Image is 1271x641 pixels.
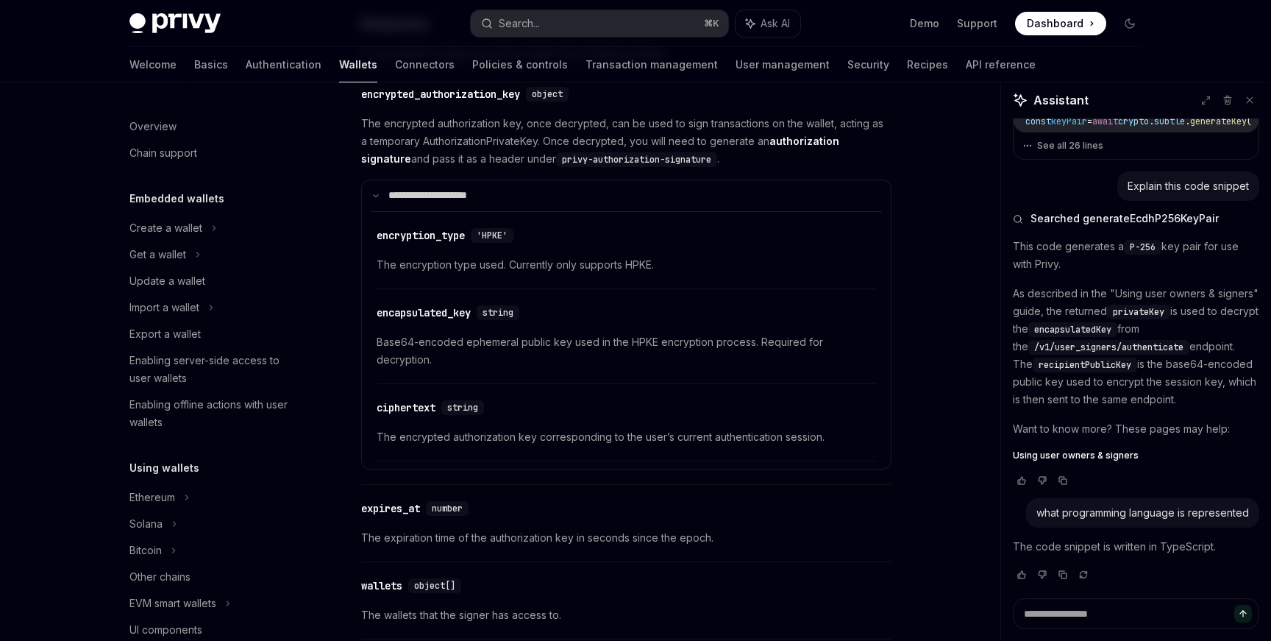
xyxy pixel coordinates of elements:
[1118,116,1149,127] span: crypto
[129,118,177,135] div: Overview
[1013,450,1139,461] span: Using user owners & signers
[129,13,221,34] img: dark logo
[910,16,939,31] a: Demo
[1154,116,1185,127] span: subtle
[377,305,471,320] div: encapsulated_key
[414,580,455,592] span: object[]
[847,47,889,82] a: Security
[129,595,216,612] div: EVM smart wallets
[477,230,508,241] span: 'HPKE'
[447,402,478,414] span: string
[361,606,891,624] span: The wallets that the signer has access to.
[118,268,306,294] a: Update a wallet
[118,113,306,140] a: Overview
[361,115,891,168] span: The encrypted authorization key, once decrypted, can be used to sign transactions on the wallet, ...
[432,503,463,514] span: number
[736,10,800,37] button: Ask AI
[1025,116,1051,127] span: const
[1036,506,1249,520] div: what programming language is represented
[1247,116,1252,127] span: (
[1190,116,1247,127] span: generateKey
[194,47,228,82] a: Basics
[118,347,306,392] a: Enabling server-side access to user wallets
[129,621,202,639] div: UI components
[1130,241,1156,253] span: P-256
[704,18,719,29] span: ⌘ K
[1087,116,1092,127] span: =
[361,529,891,547] span: The expiration time of the authorization key in seconds since the epoch.
[395,47,455,82] a: Connectors
[761,16,790,31] span: Ask AI
[1025,132,1030,144] span: {
[1013,285,1259,408] p: As described in the "Using user owners & signers" guide, the returned is used to decrypt the from...
[1051,116,1087,127] span: keyPair
[585,47,718,82] a: Transaction management
[129,459,199,477] h5: Using wallets
[129,568,191,586] div: Other chains
[1092,116,1118,127] span: await
[129,542,162,559] div: Bitcoin
[1034,341,1183,353] span: /v1/user_signers/authenticate
[499,15,540,32] div: Search...
[907,47,948,82] a: Recipes
[1185,116,1190,127] span: .
[118,564,306,590] a: Other chains
[361,578,402,593] div: wallets
[483,307,513,319] span: string
[1039,359,1131,371] span: recipientPublicKey
[377,428,876,446] span: The encrypted authorization key corresponding to the user’s current authentication session.
[1113,306,1164,318] span: privateKey
[1034,324,1111,336] span: encapsulatedKey
[339,47,377,82] a: Wallets
[129,325,201,343] div: Export a wallet
[377,228,465,243] div: encryption_type
[1033,91,1089,109] span: Assistant
[1013,450,1259,461] a: Using user owners & signers
[129,144,197,162] div: Chain support
[129,190,224,208] h5: Embedded wallets
[129,47,177,82] a: Welcome
[361,87,520,102] div: encrypted_authorization_key
[1022,135,1250,156] button: See all 26 lines
[377,400,435,415] div: ciphertext
[1128,179,1249,194] div: Explain this code snippet
[246,47,321,82] a: Authentication
[1013,238,1259,273] p: This code generates a key pair for use with Privy.
[957,16,997,31] a: Support
[129,352,297,387] div: Enabling server-side access to user wallets
[1013,538,1259,556] p: The code snippet is written in TypeScript.
[1013,420,1259,438] p: Want to know more? These pages may help:
[1015,12,1106,35] a: Dashboard
[1027,16,1083,31] span: Dashboard
[118,321,306,347] a: Export a wallet
[532,88,563,100] span: object
[129,515,163,533] div: Solana
[472,47,568,82] a: Policies & controls
[377,333,876,369] span: Base64-encoded ephemeral public key used in the HPKE encryption process. Required for decryption.
[129,299,199,316] div: Import a wallet
[129,272,205,290] div: Update a wallet
[556,152,717,167] code: privy-authorization-signature
[471,10,728,37] button: Search...⌘K
[118,392,306,436] a: Enabling offline actions with user wallets
[1118,12,1142,35] button: Toggle dark mode
[129,396,297,431] div: Enabling offline actions with user wallets
[1030,211,1219,226] span: Searched generateEcdhP256KeyPair
[966,47,1036,82] a: API reference
[118,140,306,166] a: Chain support
[129,489,175,506] div: Ethereum
[129,246,186,263] div: Get a wallet
[1149,116,1154,127] span: .
[1234,605,1252,623] button: Send message
[736,47,830,82] a: User management
[129,219,202,237] div: Create a wallet
[1013,211,1259,226] button: Searched generateEcdhP256KeyPair
[361,501,420,516] div: expires_at
[377,256,876,274] span: The encryption type used. Currently only supports HPKE.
